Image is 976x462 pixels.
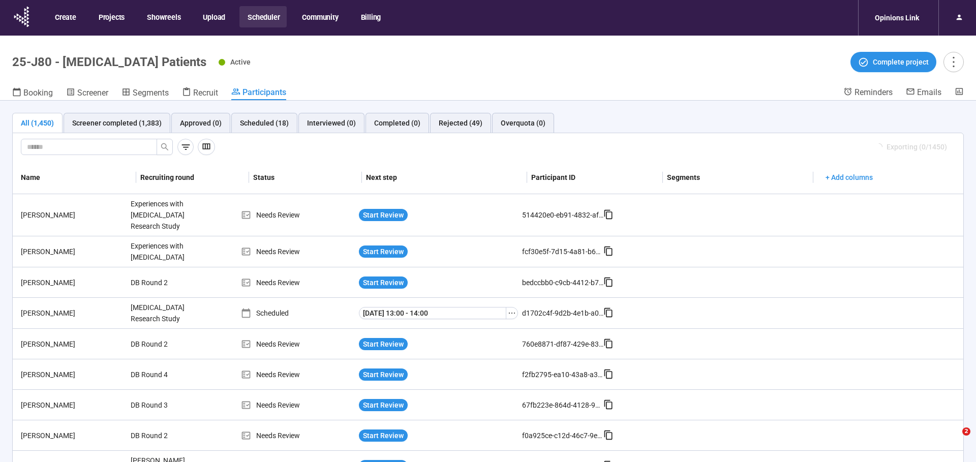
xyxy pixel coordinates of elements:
[72,117,162,129] div: Screener completed (1,383)
[359,368,408,381] button: Start Review
[127,426,203,445] div: DB Round 2
[241,277,355,288] div: Needs Review
[90,6,132,27] button: Projects
[231,87,286,100] a: Participants
[230,58,251,66] span: Active
[527,161,662,194] th: Participant ID
[947,55,960,69] span: more
[127,334,203,354] div: DB Round 2
[249,161,362,194] th: Status
[501,117,545,129] div: Overquota (0)
[12,87,53,100] a: Booking
[522,399,603,411] div: 67fb223e-864d-4128-9975-95472cfc2593
[241,399,355,411] div: Needs Review
[359,399,408,411] button: Start Review
[522,338,603,350] div: 760e8871-df87-429e-8382-39ef8a3ae7b3
[241,430,355,441] div: Needs Review
[17,209,127,221] div: [PERSON_NAME]
[182,87,218,100] a: Recruit
[522,277,603,288] div: bedccbb0-c9cb-4412-b773-5aa65fb567da
[867,139,955,155] button: Exporting (0/1450)
[941,427,966,452] iframe: Intercom live chat
[917,87,941,97] span: Emails
[241,209,355,221] div: Needs Review
[180,117,222,129] div: Approved (0)
[195,6,232,27] button: Upload
[136,161,249,194] th: Recruiting round
[363,399,404,411] span: Start Review
[826,172,873,183] span: + Add columns
[359,429,408,442] button: Start Review
[66,87,108,100] a: Screener
[241,369,355,380] div: Needs Review
[241,307,355,319] div: Scheduled
[522,307,603,319] div: d1702c4f-9d2b-4e1b-a0e0-5d50e468b45a
[127,273,203,292] div: DB Round 2
[363,338,404,350] span: Start Review
[522,369,603,380] div: f2fb2795-ea10-43a8-a3a6-239943e02bbc
[843,87,893,99] a: Reminders
[21,117,54,129] div: All (1,450)
[47,6,83,27] button: Create
[363,277,404,288] span: Start Review
[139,6,188,27] button: Showreels
[17,246,127,257] div: [PERSON_NAME]
[17,277,127,288] div: [PERSON_NAME]
[855,87,893,97] span: Reminders
[17,399,127,411] div: [PERSON_NAME]
[17,430,127,441] div: [PERSON_NAME]
[363,246,404,257] span: Start Review
[850,52,936,72] button: Complete project
[17,369,127,380] div: [PERSON_NAME]
[363,369,404,380] span: Start Review
[439,117,482,129] div: Rejected (49)
[359,307,506,319] button: [DATE] 13:00 - 14:00
[241,246,355,257] div: Needs Review
[127,194,203,236] div: Experiences with [MEDICAL_DATA] Research Study
[359,276,408,289] button: Start Review
[193,88,218,98] span: Recruit
[133,88,169,98] span: Segments
[127,365,203,384] div: DB Round 4
[241,338,355,350] div: Needs Review
[506,307,518,319] button: ellipsis
[363,430,404,441] span: Start Review
[17,307,127,319] div: [PERSON_NAME]
[240,117,289,129] div: Scheduled (18)
[307,117,356,129] div: Interviewed (0)
[817,169,881,186] button: + Add columns
[508,309,516,317] span: ellipsis
[522,430,603,441] div: f0a925ce-c12d-46c7-9eaa-4786b95d2193
[353,6,388,27] button: Billing
[242,87,286,97] span: Participants
[13,161,136,194] th: Name
[869,8,925,27] div: Opinions Link
[363,209,404,221] span: Start Review
[906,87,941,99] a: Emails
[359,245,408,258] button: Start Review
[962,427,970,436] span: 2
[522,209,603,221] div: 514420e0-eb91-4832-afe5-b27f6b719df7
[121,87,169,100] a: Segments
[239,6,287,27] button: Scheduler
[363,307,428,319] span: [DATE] 13:00 - 14:00
[873,56,929,68] span: Complete project
[127,395,203,415] div: DB Round 3
[663,161,813,194] th: Segments
[362,161,528,194] th: Next step
[157,139,173,155] button: search
[77,88,108,98] span: Screener
[943,52,964,72] button: more
[874,142,883,151] span: loading
[127,236,203,267] div: Experiences with [MEDICAL_DATA]
[23,88,53,98] span: Booking
[12,55,206,69] h1: 25-J80 - [MEDICAL_DATA] Patients
[359,209,408,221] button: Start Review
[161,143,169,151] span: search
[522,246,603,257] div: fcf30e5f-7d15-4a81-b6e9-57112cc2baaa
[887,141,947,152] span: Exporting (0/1450)
[294,6,345,27] button: Community
[17,338,127,350] div: [PERSON_NAME]
[359,338,408,350] button: Start Review
[127,298,203,328] div: [MEDICAL_DATA] Research Study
